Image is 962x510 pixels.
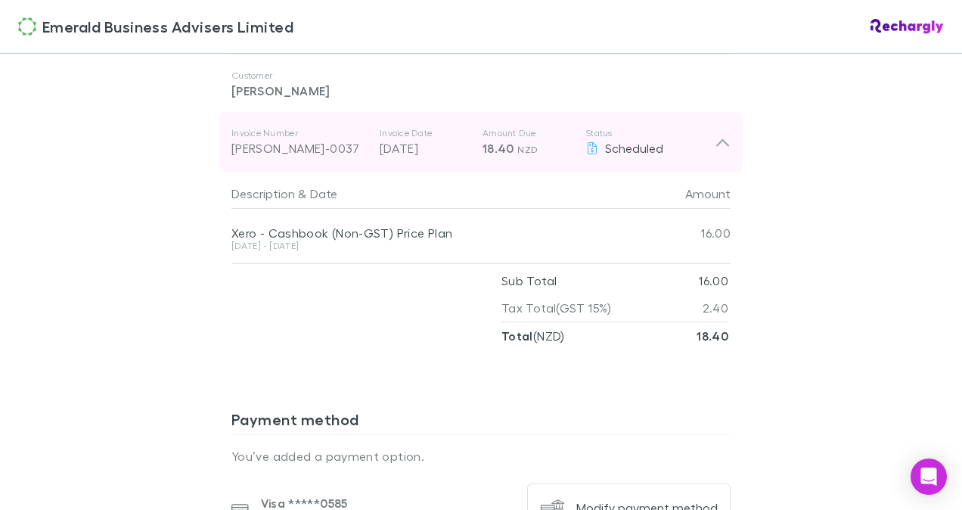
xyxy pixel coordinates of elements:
p: Status [585,127,715,139]
img: Rechargly Logo [870,19,944,34]
button: Date [310,179,337,209]
span: Emerald Business Advisers Limited [42,15,293,38]
strong: Total [501,328,533,344]
span: 18.40 [483,141,514,156]
span: Scheduled [605,141,663,155]
p: [PERSON_NAME] [231,82,731,100]
p: Invoice Date [380,127,470,139]
p: ( NZD ) [501,322,565,350]
h3: Payment method [231,410,731,434]
div: & [231,179,634,209]
p: Amount Due [483,127,573,139]
p: Customer [231,70,731,82]
p: You’ve added a payment option. [231,447,731,465]
div: Xero - Cashbook (Non-GST) Price Plan [231,225,640,241]
div: [DATE] - [DATE] [231,241,640,250]
div: Invoice Number[PERSON_NAME]-0037Invoice Date[DATE]Amount Due18.40 NZDStatusScheduled [219,112,743,173]
img: Emerald Business Advisers Limited's Logo [18,17,36,36]
button: Description [231,179,295,209]
p: 16.00 [699,267,728,294]
p: 2.40 [703,294,728,322]
div: 16.00 [640,209,731,257]
p: Tax Total (GST 15%) [501,294,612,322]
p: Invoice Number [231,127,368,139]
strong: 18.40 [697,328,728,344]
div: Open Intercom Messenger [911,459,947,495]
p: [DATE] [380,139,470,157]
span: NZD [517,144,538,155]
p: Sub Total [501,267,557,294]
div: [PERSON_NAME]-0037 [231,139,368,157]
